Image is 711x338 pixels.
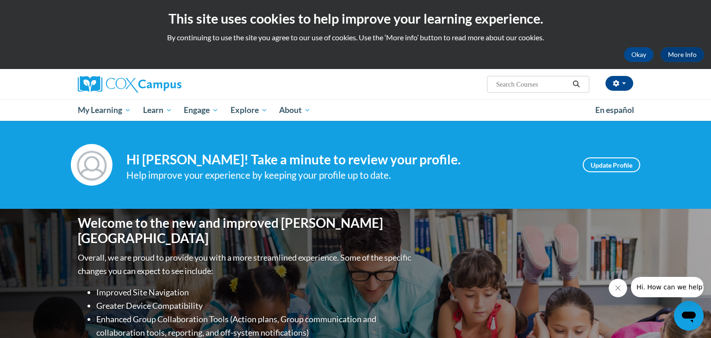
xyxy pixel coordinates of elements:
a: More Info [661,47,704,62]
span: About [279,105,311,116]
span: Engage [184,105,218,116]
a: My Learning [72,100,137,121]
a: En español [589,100,640,120]
li: Improved Site Navigation [96,286,413,299]
a: Explore [225,100,274,121]
input: Search Courses [495,79,569,90]
span: Hi. How can we help? [6,6,75,14]
iframe: Message from company [631,277,704,297]
span: Learn [143,105,172,116]
span: My Learning [78,105,131,116]
p: Overall, we are proud to provide you with a more streamlined experience. Some of the specific cha... [78,251,413,278]
iframe: Button to launch messaging window [674,301,704,331]
a: Update Profile [583,157,640,172]
a: About [274,100,317,121]
button: Search [569,79,583,90]
img: Profile Image [71,144,112,186]
img: Cox Campus [78,76,181,93]
a: Learn [137,100,178,121]
div: Main menu [64,100,647,121]
a: Engage [178,100,225,121]
h2: This site uses cookies to help improve your learning experience. [7,9,704,28]
span: En español [595,105,634,115]
p: By continuing to use the site you agree to our use of cookies. Use the ‘More info’ button to read... [7,32,704,43]
li: Greater Device Compatibility [96,299,413,313]
h1: Welcome to the new and improved [PERSON_NAME][GEOGRAPHIC_DATA] [78,215,413,246]
h4: Hi [PERSON_NAME]! Take a minute to review your profile. [126,152,569,168]
span: Explore [231,105,268,116]
button: Okay [624,47,654,62]
iframe: Close message [609,279,627,297]
a: Cox Campus [78,76,254,93]
button: Account Settings [605,76,633,91]
div: Help improve your experience by keeping your profile up to date. [126,168,569,183]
